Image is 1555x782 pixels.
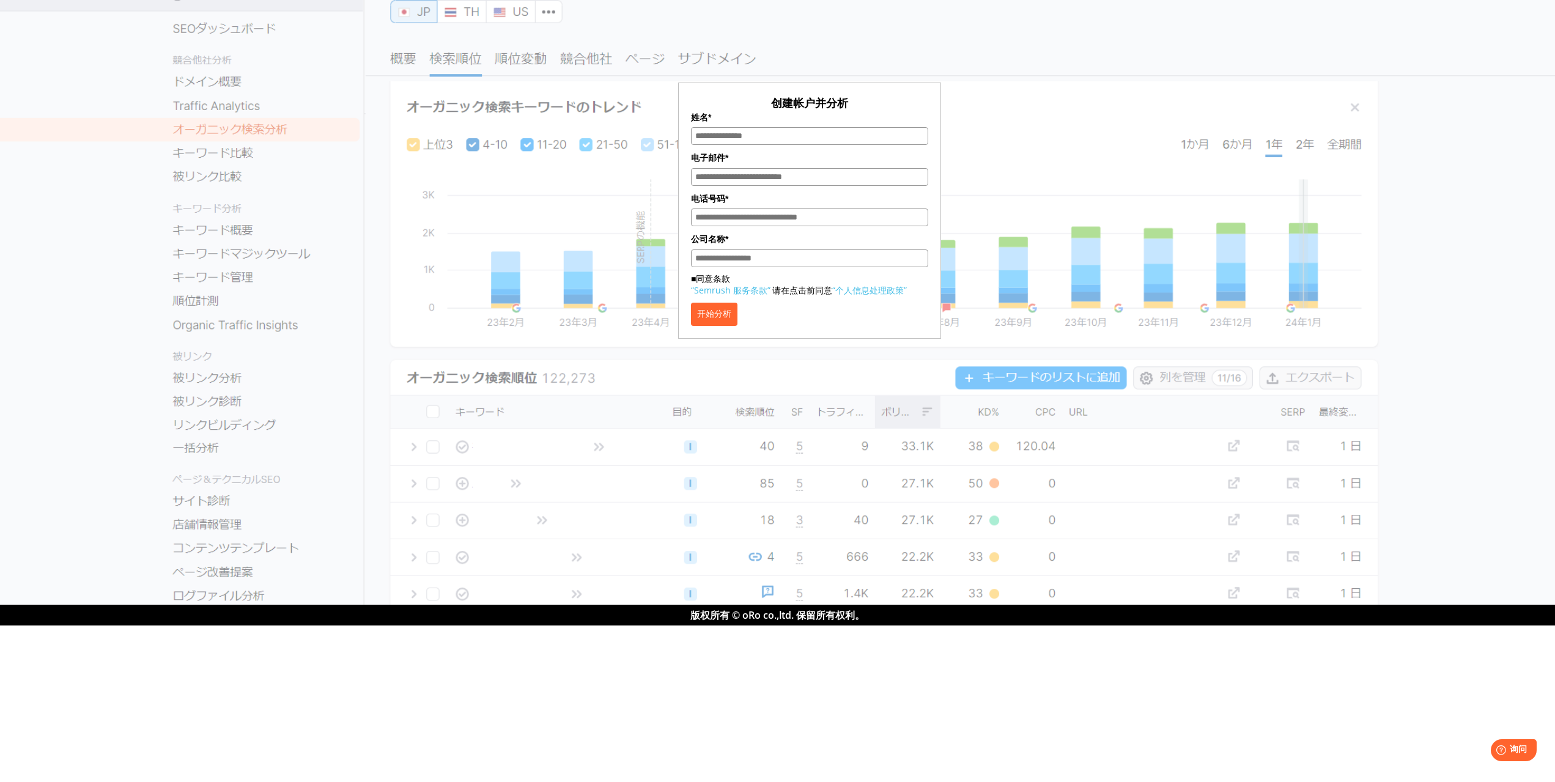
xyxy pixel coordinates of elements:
font: ■同意条款 [691,273,730,284]
font: 版权所有 © oRo co.,ltd. 保留所有权利。 [690,608,865,622]
a: “个人信息处理政策” [832,284,907,296]
font: 电子邮件* [691,153,728,163]
font: 开始分析 [697,309,731,319]
iframe: 帮助小部件启动器 [1446,734,1542,769]
font: 请在点击前同意 [772,284,832,296]
button: 开始分析 [691,303,737,326]
font: 公司名称* [691,234,728,244]
a: “Semrush 服务条款” [691,284,770,296]
font: 电话号码* [691,194,728,204]
font: 创建帐户并分析 [771,95,848,110]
